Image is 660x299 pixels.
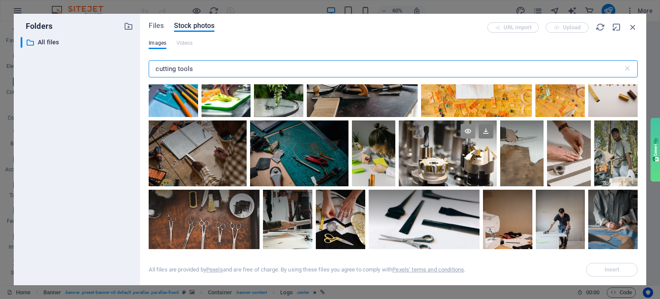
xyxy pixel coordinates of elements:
[392,266,464,273] a: Pexels’ terms and conditions
[586,263,638,277] span: Select a file first
[21,21,52,32] p: Folders
[596,22,605,32] i: Reload
[21,37,22,48] div: ​
[149,21,164,31] span: Files
[124,22,133,31] i: Create new folder
[177,38,193,48] span: Videos
[149,38,166,48] span: Images
[38,37,118,47] p: All files
[174,21,214,31] span: Stock photos
[149,266,465,274] div: All files are provided by and are free of charge. By using these files you agree to comply with .
[653,138,659,161] img: gdzwAHDJa65OwAAAABJRU5ErkJggg==
[149,60,623,77] input: Search
[206,266,223,273] a: Pexels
